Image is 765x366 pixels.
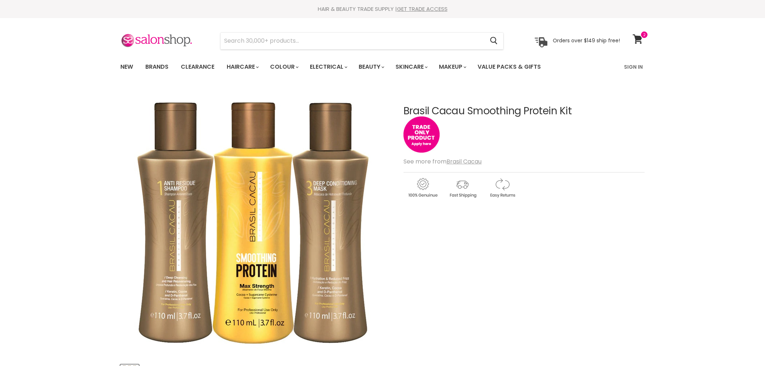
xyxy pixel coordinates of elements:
img: returns.gif [483,177,521,199]
a: Haircare [221,59,263,75]
a: New [115,59,138,75]
nav: Main [111,56,654,77]
div: Brasil Cacau Smoothing Protein Kit image. Click or Scroll to Zoom. [120,88,390,358]
div: HAIR & BEAUTY TRADE SUPPLY | [111,5,654,13]
img: genuine.gif [403,177,442,199]
form: Product [220,32,504,50]
p: Orders over $149 ship free! [553,37,620,44]
input: Search [221,33,484,49]
h1: Brasil Cacau Smoothing Protein Kit [403,106,645,117]
a: GET TRADE ACCESS [397,5,448,13]
a: Clearance [175,59,220,75]
img: tradeonly_small.jpg [403,116,440,153]
img: Brasil Cacau Smoothing Protein Kit [129,96,382,349]
a: Brands [140,59,174,75]
a: Colour [265,59,303,75]
a: Electrical [304,59,352,75]
a: Makeup [433,59,471,75]
a: Brasil Cacau [446,157,482,166]
a: Skincare [390,59,432,75]
ul: Main menu [115,56,583,77]
a: Beauty [353,59,389,75]
span: See more from [403,157,482,166]
a: Value Packs & Gifts [472,59,546,75]
a: Sign In [620,59,647,75]
img: shipping.gif [443,177,482,199]
button: Search [484,33,503,49]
